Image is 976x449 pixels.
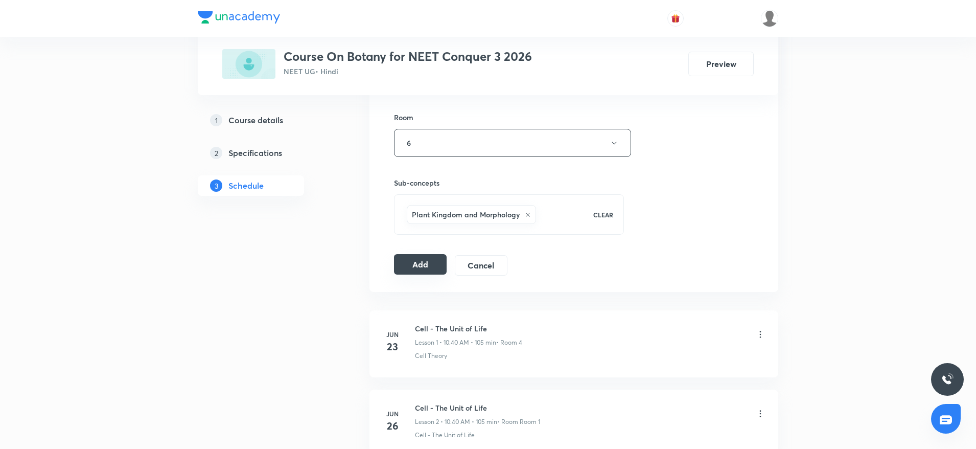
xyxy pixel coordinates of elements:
[394,129,631,157] button: 6
[394,254,447,275] button: Add
[394,112,413,123] h6: Room
[198,143,337,163] a: 2Specifications
[222,49,275,79] img: FE250D43-DF9F-400F-B02F-F2203BE45436_plus.png
[198,110,337,130] a: 1Course details
[228,179,264,192] h5: Schedule
[382,330,403,339] h6: Jun
[497,417,540,426] p: • Room Room 1
[228,114,283,126] h5: Course details
[228,147,282,159] h5: Specifications
[415,338,496,347] p: Lesson 1 • 10:40 AM • 105 min
[593,210,613,219] p: CLEAR
[455,255,507,276] button: Cancel
[394,177,624,188] h6: Sub-concepts
[210,147,222,159] p: 2
[415,431,475,440] p: Cell - The Unit of Life
[941,373,954,386] img: ttu
[415,323,522,334] h6: Cell - The Unit of Life
[198,11,280,26] a: Company Logo
[382,339,403,354] h4: 23
[667,10,684,27] button: avatar
[761,10,778,27] img: Shivank
[284,66,532,77] p: NEET UG • Hindi
[415,402,540,413] h6: Cell - The Unit of Life
[382,409,403,418] h6: Jun
[688,52,754,76] button: Preview
[671,14,680,23] img: avatar
[415,417,497,426] p: Lesson 2 • 10:40 AM • 105 min
[412,209,520,220] h6: Plant Kingdom and Morphology
[415,351,447,361] p: Cell Theory
[210,114,222,126] p: 1
[382,418,403,434] h4: 26
[198,11,280,24] img: Company Logo
[210,179,222,192] p: 3
[496,338,522,347] p: • Room 4
[284,49,532,64] h3: Course On Botany for NEET Conquer 3 2026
